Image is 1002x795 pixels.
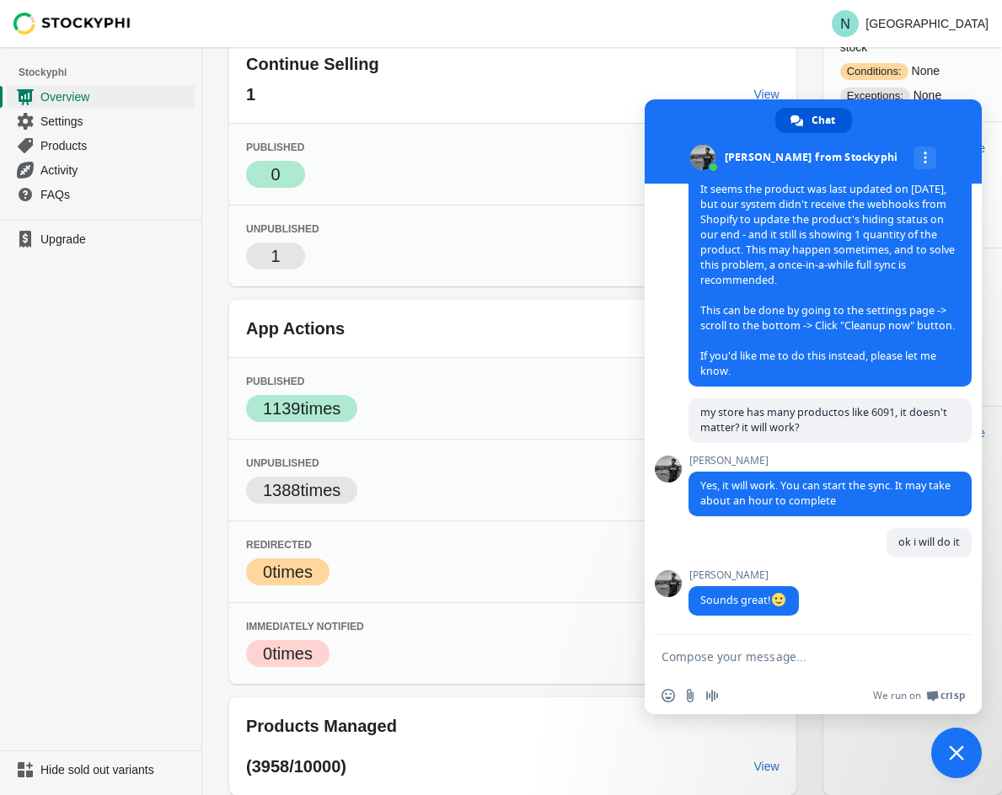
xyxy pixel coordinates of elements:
[271,247,280,265] span: 1
[246,223,319,235] span: Unpublished
[898,535,960,549] span: ok i will do it
[754,760,780,773] span: View
[931,728,982,778] div: Close chat
[705,689,719,702] span: Audio message
[7,109,195,133] a: Settings
[246,757,346,776] span: (3958/10000)
[873,689,921,702] span: We run on
[700,478,951,508] span: Yes, it will work. You can start the sync. It may take about an hour to complete
[263,481,340,499] span: 1388 times
[7,182,195,206] a: FAQs
[840,17,850,31] text: N
[263,563,313,581] span: 0 times
[940,689,965,702] span: Crisp
[7,84,195,109] a: Overview
[825,7,995,40] button: Avatar with initials N[GEOGRAPHIC_DATA]
[40,88,191,105] span: Overview
[7,227,195,251] a: Upgrade
[246,55,379,73] span: Continue Selling
[246,457,319,469] span: Unpublished
[747,79,786,109] a: View
[840,63,908,80] span: Conditions:
[246,85,255,104] span: 1
[40,231,191,248] span: Upgrade
[40,186,191,203] span: FAQs
[40,162,191,179] span: Activity
[40,137,191,154] span: Products
[662,689,675,702] span: Insert an emoji
[812,108,835,133] span: Chat
[7,133,195,157] a: Products
[689,455,972,467] span: [PERSON_NAME]
[246,539,312,551] span: Redirected
[13,13,131,35] img: Stockyphi
[246,717,397,735] span: Products Managed
[700,167,955,378] span: Thanks for sharing the link. It seems the product was last updated on [DATE], but our system didn...
[689,569,799,581] span: [PERSON_NAME]
[840,87,985,104] p: None
[7,758,195,782] a: Hide sold out variants
[246,141,304,153] span: Published
[271,165,280,184] span: 0
[662,649,928,664] textarea: Compose your message...
[40,113,191,130] span: Settings
[7,157,195,182] a: Activity
[683,689,697,702] span: Send a file
[246,319,345,338] span: App Actions
[865,17,989,30] p: [GEOGRAPHIC_DATA]
[840,88,910,104] span: Exceptions:
[754,88,780,101] span: View
[246,621,364,632] span: Immediately Notified
[19,64,201,81] span: Stockyphi
[246,376,304,387] span: Published
[832,10,859,37] span: Avatar with initials N
[873,689,965,702] a: We run onCrisp
[840,62,985,80] p: None
[263,399,340,418] span: 1139 times
[700,405,947,435] span: my store has many productos like 6091, it doesn't matter? it will work?
[40,761,191,778] span: Hide sold out variants
[747,751,786,782] a: View
[700,593,787,607] span: Sounds great!
[775,108,852,133] div: Chat
[263,644,313,663] span: 0 times
[914,147,936,169] div: More channels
